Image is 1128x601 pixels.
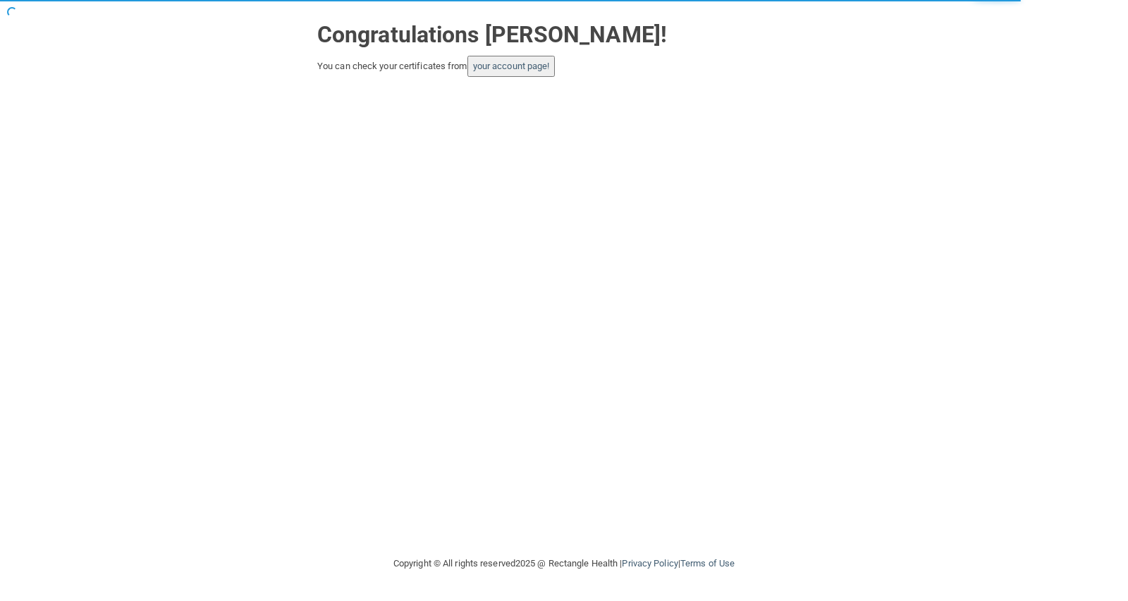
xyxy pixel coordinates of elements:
[307,541,821,586] div: Copyright © All rights reserved 2025 @ Rectangle Health | |
[473,61,550,71] a: your account page!
[317,56,811,77] div: You can check your certificates from
[317,21,667,48] strong: Congratulations [PERSON_NAME]!
[622,558,678,569] a: Privacy Policy
[467,56,556,77] button: your account page!
[680,558,735,569] a: Terms of Use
